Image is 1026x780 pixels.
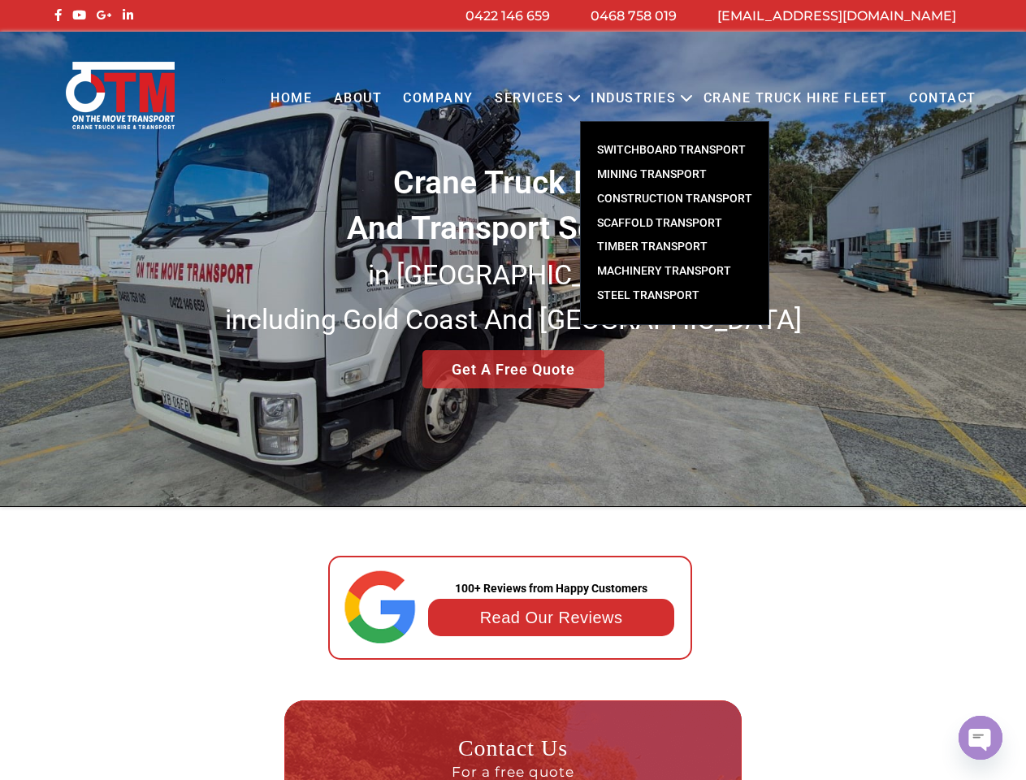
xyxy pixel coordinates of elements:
[581,211,768,236] a: Scaffold Transport
[260,76,323,121] a: Home
[323,76,392,121] a: About
[480,609,623,626] a: Read Our Reviews
[422,350,604,388] a: Get A Free Quote
[484,76,574,121] a: Services
[455,582,647,595] strong: 100+ Reviews from Happy Customers
[717,8,956,24] a: [EMAIL_ADDRESS][DOMAIN_NAME]
[392,76,484,121] a: COMPANY
[898,76,987,121] a: Contact
[591,8,677,24] a: 0468 758 019
[581,138,768,162] a: Switchboard Transport
[581,187,768,211] a: Construction Transport
[465,8,550,24] a: 0422 146 659
[580,76,686,121] a: Industries
[581,162,768,187] a: Mining Transport
[581,284,768,308] a: Steel Transport
[581,235,768,259] a: Timber Transport
[581,259,768,284] a: Machinery Transport
[225,258,802,336] small: in [GEOGRAPHIC_DATA] including Gold Coast And [GEOGRAPHIC_DATA]
[692,76,898,121] a: Crane Truck Hire Fleet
